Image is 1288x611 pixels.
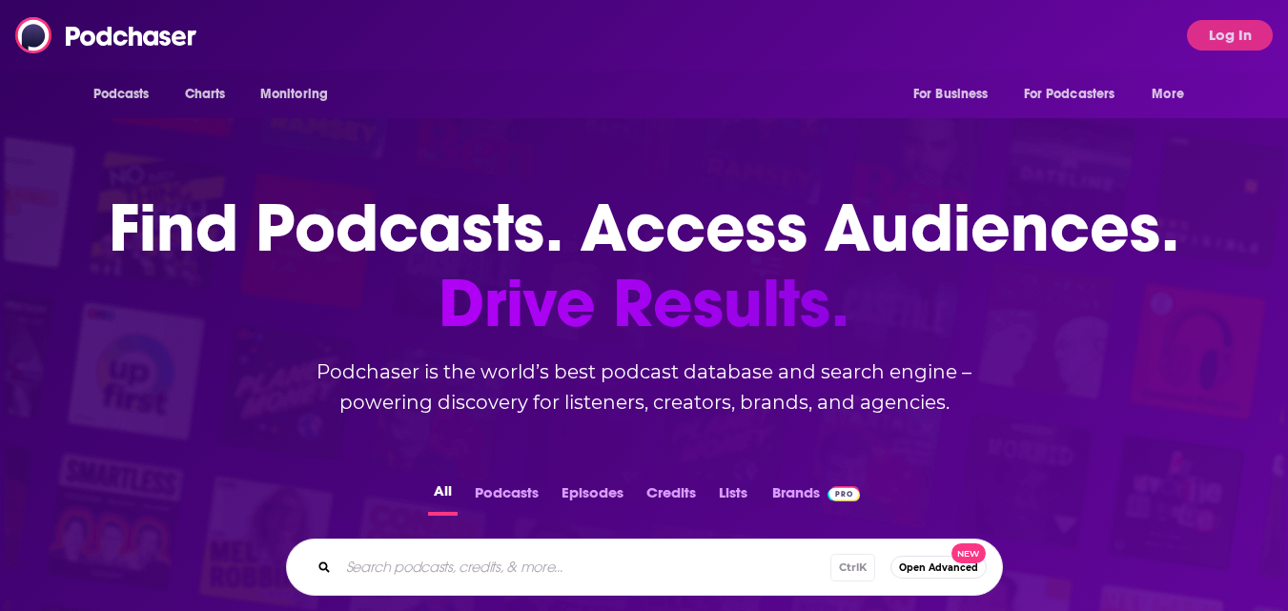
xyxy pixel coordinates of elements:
span: Monitoring [260,81,328,108]
span: Ctrl K [830,554,875,581]
input: Search podcasts, credits, & more... [338,552,830,582]
button: Episodes [556,479,629,516]
span: Podcasts [93,81,150,108]
button: All [428,479,458,516]
span: Drive Results. [109,266,1179,341]
button: Podcasts [469,479,544,516]
button: open menu [80,76,174,112]
a: BrandsPodchaser Pro [772,479,861,516]
span: More [1152,81,1184,108]
button: Open AdvancedNew [890,556,987,579]
span: For Podcasters [1024,81,1115,108]
button: open menu [1138,76,1208,112]
button: Lists [713,479,753,516]
button: open menu [900,76,1012,112]
button: open menu [247,76,353,112]
div: Search podcasts, credits, & more... [286,539,1003,596]
a: Charts [173,76,237,112]
img: Podchaser - Follow, Share and Rate Podcasts [15,17,198,53]
h1: Find Podcasts. Access Audiences. [109,191,1179,341]
h2: Podchaser is the world’s best podcast database and search engine – powering discovery for listene... [263,356,1026,418]
span: For Business [913,81,989,108]
button: Log In [1187,20,1273,51]
img: Podchaser Pro [828,486,861,501]
span: New [951,543,986,563]
button: Credits [641,479,702,516]
button: open menu [1012,76,1143,112]
span: Charts [185,81,226,108]
span: Open Advanced [899,562,978,573]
